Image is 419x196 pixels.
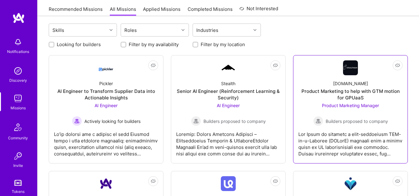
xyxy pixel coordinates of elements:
[110,6,136,16] a: All Missions
[99,176,114,191] img: Company Logo
[298,126,403,157] div: Lor Ipsum do sitametc a elit-seddoeiusm TEM-in-u-Laboree (DOLorE) magnaali enim a minimv quisn ex...
[143,6,181,16] a: Applied Missions
[181,28,185,32] i: icon Chevron
[176,126,280,157] div: Loremip: Dolors Ametcons Adipisci – Elitseddoeius Temporin & UtlaboreEtdolor Magnaali En’ad m ven...
[273,63,278,68] i: icon EyeClosed
[8,135,28,141] div: Community
[333,80,368,87] div: [DOMAIN_NAME]
[129,41,179,48] label: Filter by my availability
[12,65,24,77] img: discovery
[298,60,403,158] a: Company Logo[DOMAIN_NAME]Product Marketing to help with GTM motion for GPUaaSProduct Marketing Ma...
[49,6,103,16] a: Recommended Missions
[322,103,379,108] span: Product Marketing Manager
[273,179,278,184] i: icon EyeClosed
[54,126,158,157] div: Lo’ip dolorsi ame c adipisc el sedd Eiusmod tempo i utla etdolore magnaaliq: enimadminimv quisn, ...
[12,150,24,162] img: Invite
[11,105,26,111] div: Missions
[221,80,235,87] div: Stealth
[176,60,280,158] a: Company LogoStealthSenior AI Engineer (Reinforcement Learning & Security)AI Engineer Builders pro...
[188,6,233,16] a: Completed Missions
[395,63,400,68] i: icon EyeClosed
[221,64,236,72] img: Company Logo
[395,179,400,184] i: icon EyeClosed
[201,41,245,48] label: Filter by my location
[12,188,25,195] div: Tokens
[151,179,156,184] i: icon EyeClosed
[12,36,24,48] img: bell
[253,28,256,32] i: icon Chevron
[109,28,113,32] i: icon Chevron
[195,26,220,35] div: Industries
[99,62,114,73] img: Company Logo
[11,120,25,135] img: Community
[151,63,156,68] i: icon EyeClosed
[326,118,388,124] span: Builders proposed to company
[95,103,118,108] span: AI Engineer
[221,176,236,191] img: Company Logo
[239,5,278,16] a: Not Interested
[72,116,82,126] img: Actively looking for builders
[54,60,158,158] a: Company LogoPicklerAI Engineer to Transform Supplier Data into Actionable InsightsAI Engineer Act...
[343,60,358,75] img: Company Logo
[217,103,240,108] span: AI Engineer
[13,162,23,169] div: Invite
[191,116,201,126] img: Builders proposed to company
[57,41,101,48] label: Looking for builders
[14,180,22,186] img: tokens
[9,77,27,84] div: Discovery
[313,116,323,126] img: Builders proposed to company
[176,88,280,101] div: Senior AI Engineer (Reinforcement Learning & Security)
[54,88,158,101] div: AI Engineer to Transform Supplier Data into Actionable Insights
[84,118,140,124] span: Actively looking for builders
[99,80,113,87] div: Pickler
[298,88,403,101] div: Product Marketing to help with GTM motion for GPUaaS
[12,92,24,105] img: teamwork
[51,26,66,35] div: Skills
[203,118,266,124] span: Builders proposed to company
[123,26,138,35] div: Roles
[343,176,358,191] img: Company Logo
[12,12,25,24] img: logo
[7,48,29,55] div: Notifications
